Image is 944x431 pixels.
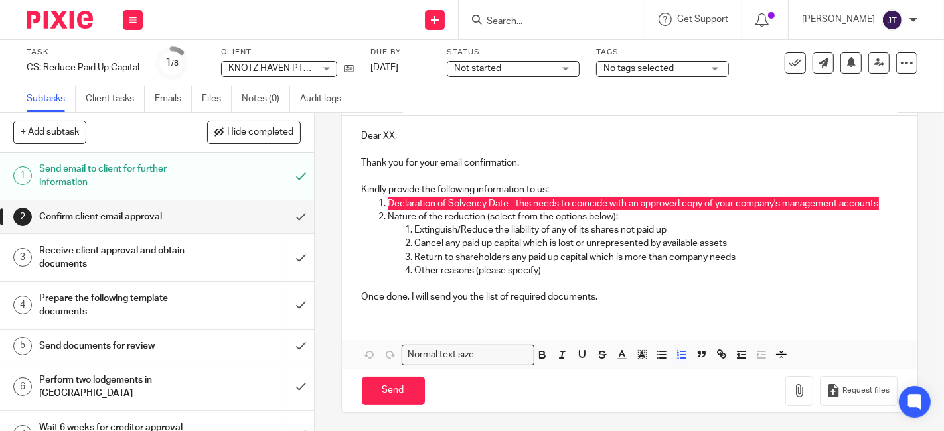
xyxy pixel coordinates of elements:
a: Notes (0) [242,86,290,112]
span: KNOTZ HAVEN PTE. LTD. [228,64,331,73]
div: 5 [13,337,32,355]
div: 2 [13,208,32,226]
img: Pixie [27,11,93,29]
button: Request files [820,376,897,406]
p: [PERSON_NAME] [802,13,875,26]
a: Client tasks [86,86,145,112]
h1: Prepare the following template documents [39,288,196,322]
span: Not started [454,64,501,73]
p: Kindly provide the following information to us: [362,183,898,196]
input: Send [362,377,425,405]
a: Audit logs [300,86,351,112]
p: Nature of the reduction (select from the options below): [388,210,898,223]
label: Tags [596,47,729,58]
p: Cancel any paid up capital which is lost or unrepresented by available assets [415,237,898,250]
a: Subtasks [27,86,76,112]
label: Due by [370,47,430,58]
h1: Receive client approval and obtain documents [39,241,196,275]
p: Declaration of Solvency Date - this needs to coincide with an approved copy of your company's man... [388,197,898,210]
div: CS: Reduce Paid Up Capital [27,61,139,74]
h1: Perform two lodgements in [GEOGRAPHIC_DATA] [39,370,196,404]
div: 3 [13,248,32,267]
p: Other reasons (please specify) [415,264,898,277]
span: Hide completed [227,127,293,138]
h1: Send documents for review [39,336,196,356]
span: Normal text size [405,348,477,362]
img: svg%3E [882,9,903,31]
span: No tags selected [603,64,674,73]
p: Return to shareholders any paid up capital which is more than company needs [415,251,898,264]
input: Search [485,16,605,28]
label: Status [447,47,580,58]
p: Thank you for your email confirmation. [362,156,898,170]
h1: Confirm client email approval [39,207,196,227]
p: Dear XX, [362,129,898,143]
label: Task [27,47,139,58]
div: 1 [13,166,32,185]
span: Get Support [677,15,728,24]
button: Hide completed [207,121,301,143]
p: Once done, I will send you the list of required documents. [362,290,898,304]
small: /8 [171,60,179,67]
input: Search for option [478,348,526,362]
a: Emails [155,86,192,112]
button: + Add subtask [13,121,86,143]
div: 1 [165,55,179,70]
div: Search for option [402,345,534,365]
h1: Send email to client for further information [39,159,196,193]
div: 4 [13,296,32,314]
label: Client [221,47,354,58]
span: Request files [843,385,890,396]
div: 6 [13,377,32,396]
span: [DATE] [370,63,398,72]
a: Files [202,86,232,112]
p: Extinguish/Reduce the liability of any of its shares not paid up [415,223,898,237]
